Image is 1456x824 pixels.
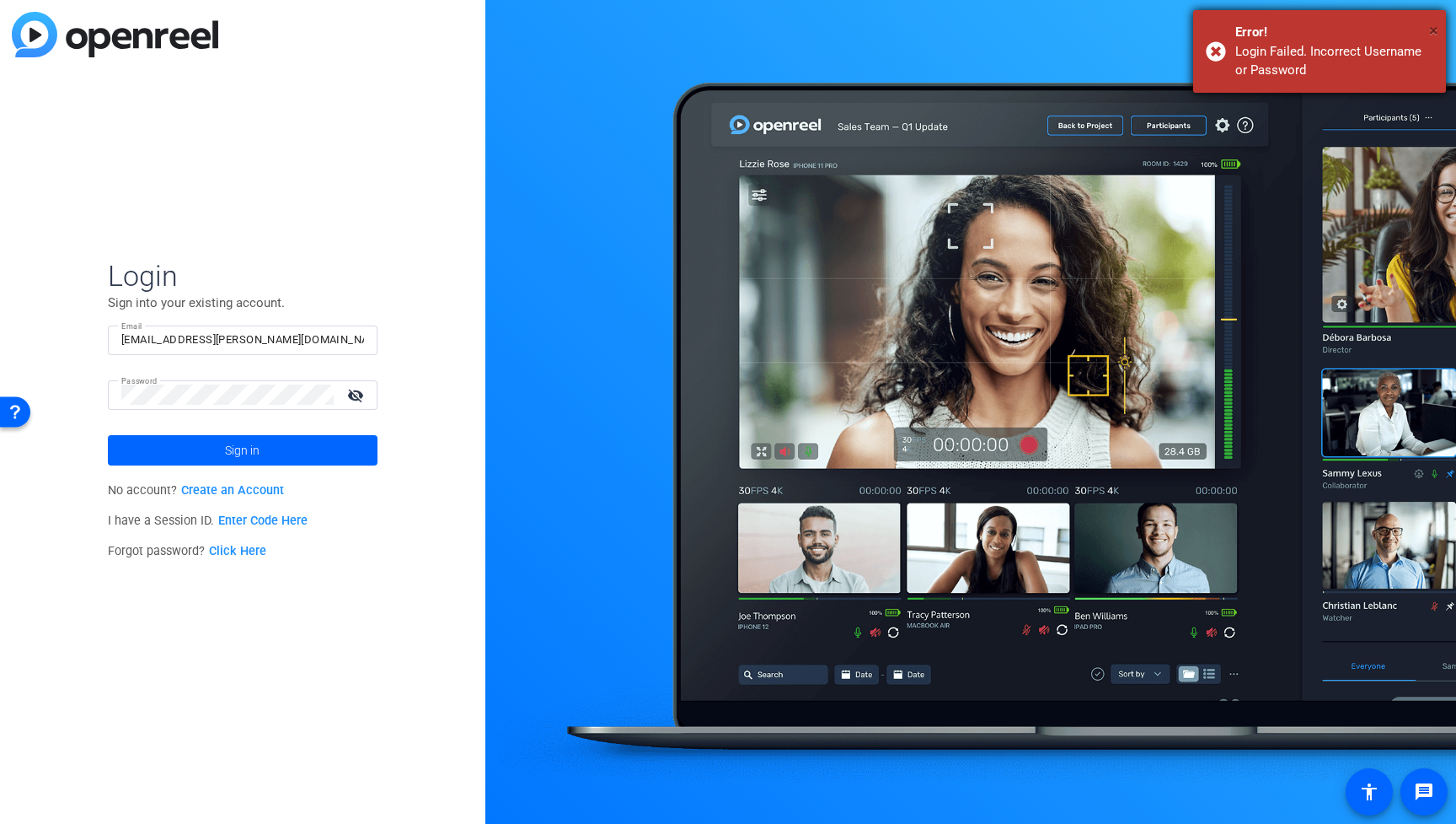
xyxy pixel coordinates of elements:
[1429,18,1438,43] button: Close
[108,514,308,528] span: I have a Session ID.
[1414,782,1434,802] mat-icon: message
[1359,782,1379,802] mat-icon: accessibility
[1235,42,1433,80] div: Login Failed. Incorrect Username or Password
[218,514,308,528] a: Enter Code Here
[121,321,142,331] mat-label: Email
[108,294,377,312] p: Sign into your existing account.
[121,330,364,350] input: Enter Email Address
[181,483,284,498] a: Create an Account
[121,376,158,385] mat-label: Password
[209,544,266,558] a: Click Here
[225,429,260,471] span: Sign in
[108,483,284,498] span: No account?
[12,12,218,57] img: blue-gradient.svg
[1429,20,1438,40] span: ×
[108,544,266,558] span: Forgot password?
[108,258,377,294] span: Login
[1235,23,1433,42] div: Error!
[108,435,377,466] button: Sign in
[337,383,377,407] mat-icon: visibility_off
